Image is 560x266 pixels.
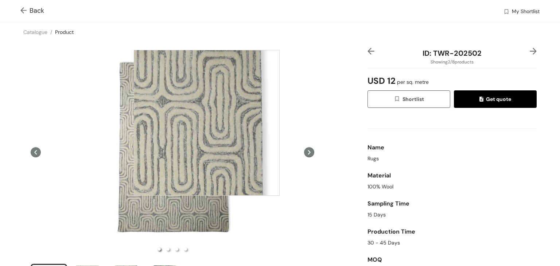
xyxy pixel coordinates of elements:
[367,224,537,239] div: Production Time
[431,59,474,65] span: Showing 2 / 8 products
[423,48,482,58] span: ID: TWR-202502
[530,48,537,55] img: right
[23,29,47,35] a: Catalogue
[367,196,537,211] div: Sampling Time
[20,7,30,15] img: Go back
[20,6,44,16] span: Back
[503,8,510,16] img: wishlist
[394,95,424,103] span: Shortlist
[367,168,537,183] div: Material
[396,79,429,85] span: per sq. metre
[367,183,537,191] div: 100% Wool
[454,90,537,108] button: quoteGet quote
[175,248,178,251] li: slide item 3
[479,97,486,103] img: quote
[367,239,537,247] div: 30 - 45 Days
[50,29,52,35] span: /
[367,48,374,55] img: left
[184,248,187,251] li: slide item 4
[367,211,537,219] div: 15 Days
[167,248,170,251] li: slide item 2
[479,95,511,103] span: Get quote
[394,95,402,103] img: wishlist
[367,90,450,108] button: wishlistShortlist
[367,155,537,163] div: Rugs
[367,71,429,90] span: USD 12
[367,140,537,155] div: Name
[512,8,540,16] span: My Shortlist
[55,29,74,35] a: Product
[158,248,161,251] li: slide item 1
